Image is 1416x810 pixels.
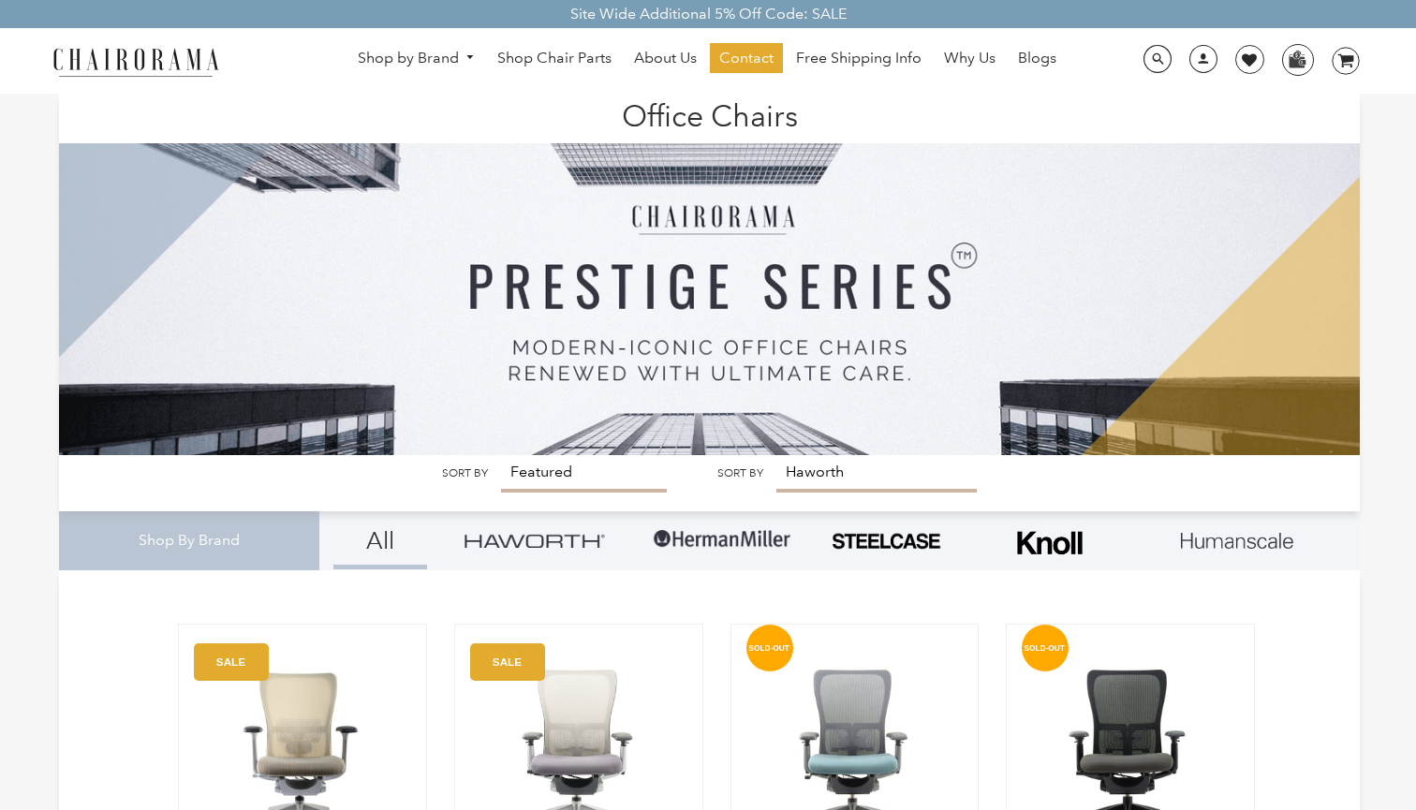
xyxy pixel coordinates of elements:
[796,49,922,68] span: Free Shipping Info
[1018,49,1056,68] span: Blogs
[1181,533,1293,550] img: Layer_1_1.png
[625,43,706,73] a: About Us
[634,49,697,68] span: About Us
[935,43,1005,73] a: Why Us
[710,43,783,73] a: Contact
[78,94,1340,134] h1: Office Chairs
[309,43,1104,78] nav: DesktopNavigation
[1009,43,1066,73] a: Blogs
[748,643,789,653] text: SOLD-OUT
[333,511,427,569] a: All
[1283,45,1312,73] img: WhatsApp_Image_2024-07-12_at_16.23.01.webp
[42,45,229,78] img: chairorama
[59,94,1359,455] img: Office Chairs
[215,655,244,668] text: SALE
[944,49,996,68] span: Why Us
[442,466,488,480] label: Sort by
[492,655,521,668] text: SALE
[652,511,792,567] img: Group-1.png
[59,511,319,570] div: Shop By Brand
[717,466,763,480] label: Sort by
[465,534,605,548] img: Group_4be16a4b-c81a-4a6e-a540-764d0a8faf6e.png
[830,531,942,552] img: PHOTO-2024-07-09-00-53-10-removebg-preview.png
[1025,643,1066,653] text: SOLD-OUT
[348,44,485,73] a: Shop by Brand
[497,49,612,68] span: Shop Chair Parts
[719,49,774,68] span: Contact
[787,43,931,73] a: Free Shipping Info
[1012,519,1087,567] img: Frame_4.png
[488,43,621,73] a: Shop Chair Parts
